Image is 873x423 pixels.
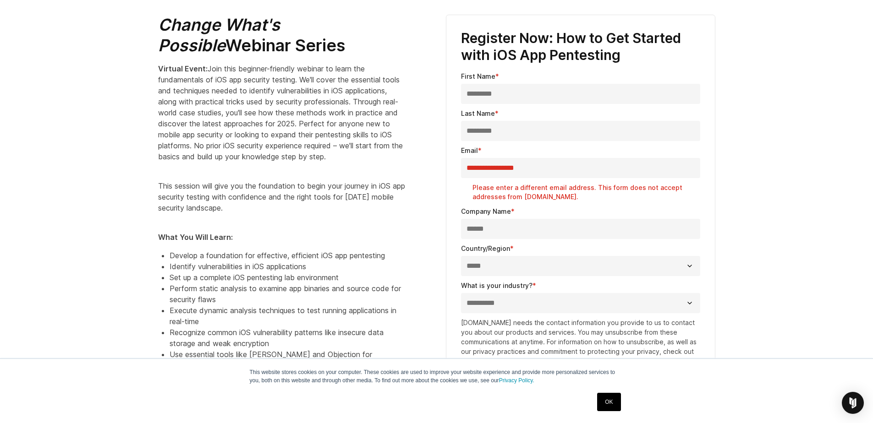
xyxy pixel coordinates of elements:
[842,392,864,414] div: Open Intercom Messenger
[158,64,403,161] span: Join this beginner-friendly webinar to learn the fundamentals of iOS app security testing. We'll ...
[461,244,510,252] span: Country/Region
[461,282,533,289] span: What is your industry?
[170,261,406,272] li: Identify vulnerabilities in iOS applications
[461,207,511,215] span: Company Name
[158,181,405,212] span: This session will give you the foundation to begin your journey in iOS app security testing with ...
[461,146,478,154] span: Email
[158,15,406,56] h2: Webinar Series
[461,30,700,64] h3: Register Now: How to Get Started with iOS App Pentesting
[471,357,514,365] a: Privacy Policy
[170,283,406,305] li: Perform static analysis to examine app binaries and source code for security flaws
[499,377,534,384] a: Privacy Policy.
[170,272,406,283] li: Set up a complete iOS pentesting lab environment
[597,393,620,411] a: OK
[472,183,700,201] label: Please enter a different email address. This form does not accept addresses from [DOMAIN_NAME].
[461,318,700,366] p: [DOMAIN_NAME] needs the contact information you provide to us to contact you about our products a...
[158,233,233,242] strong: What You Will Learn:
[250,368,624,385] p: This website stores cookies on your computer. These cookies are used to improve your website expe...
[170,250,406,261] li: Develop a foundation for effective, efficient iOS app pentesting
[461,109,495,117] span: Last Name
[170,349,406,371] li: Use essential tools like [PERSON_NAME] and Objection for comprehensive security testing
[170,305,406,327] li: Execute dynamic analysis techniques to test running applications in real-time
[158,15,280,55] em: Change What's Possible
[170,327,406,349] li: Recognize common iOS vulnerability patterns like insecure data storage and weak encryption
[461,72,495,80] span: First Name
[158,64,208,73] strong: Virtual Event:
